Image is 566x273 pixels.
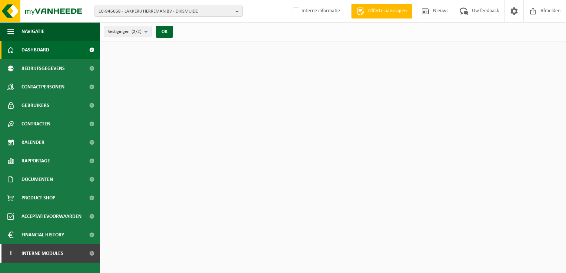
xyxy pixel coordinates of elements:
span: I [7,244,14,263]
span: Gebruikers [21,96,49,115]
button: OK [156,26,173,38]
span: Documenten [21,170,53,189]
button: Vestigingen(2/2) [104,26,152,37]
span: Kalender [21,133,44,152]
a: Offerte aanvragen [351,4,412,18]
button: 10-946668 - LAKKERIJ HERREMAN BV - DIKSMUIDE [94,6,243,17]
span: Vestigingen [108,26,141,37]
span: Bedrijfsgegevens [21,59,65,78]
span: Contactpersonen [21,78,64,96]
span: Navigatie [21,22,44,41]
span: Offerte aanvragen [366,7,409,15]
label: Interne informatie [291,6,340,17]
span: 10-946668 - LAKKERIJ HERREMAN BV - DIKSMUIDE [99,6,233,17]
span: Dashboard [21,41,49,59]
span: Product Shop [21,189,55,207]
span: Financial History [21,226,64,244]
span: Acceptatievoorwaarden [21,207,81,226]
span: Contracten [21,115,50,133]
count: (2/2) [131,29,141,34]
span: Interne modules [21,244,63,263]
span: Rapportage [21,152,50,170]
